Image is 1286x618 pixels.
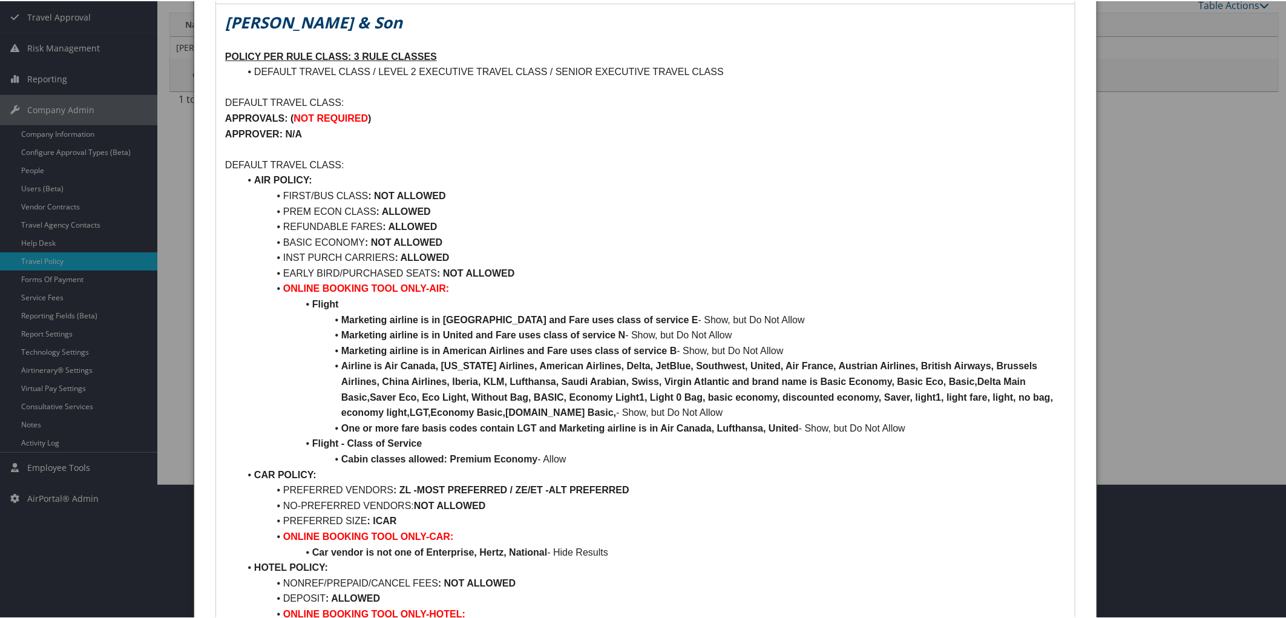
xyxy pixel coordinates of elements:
strong: : ZL -MOST PREFERRED / ZE/ET -ALT PREFERRED [393,484,629,494]
strong: : NOT ALLOWED [437,267,514,277]
li: NO-PREFERRED VENDORS: [240,497,1066,513]
li: - Allow [240,450,1066,466]
li: PREM ECON CLASS [240,203,1066,219]
strong: Flight [312,298,339,308]
strong: : NOT ALLOWED [368,189,445,200]
li: NONREF/PREPAID/CANCEL FEES [240,574,1066,590]
li: - Show, but Do Not Allow [240,326,1066,342]
strong: APPROVALS: ( [225,112,294,122]
strong: : NOT ALLOWED [438,577,516,587]
li: DEFAULT TRAVEL CLASS / LEVEL 2 EXECUTIVE TRAVEL CLASS / SENIOR EXECUTIVE TRAVEL CLASS [240,63,1066,79]
li: REFUNDABLE FARES [240,218,1066,234]
strong: ONLINE BOOKING TOOL ONLY-HOTEL: [283,608,465,618]
li: DEPOSIT [240,590,1066,605]
strong: CAR POLICY: [254,468,317,479]
li: INST PURCH CARRIERS [240,249,1066,265]
strong: NOT ALLOWED [414,499,486,510]
strong: Flight - Class of Service [312,437,422,447]
li: - Show, but Do Not Allow [240,419,1066,435]
strong: NOT REQUIRED [294,112,368,122]
li: PREFERRED SIZE [240,512,1066,528]
strong: AIR POLICY: [254,174,312,184]
strong: APPROVER: N/A [225,128,302,138]
strong: Marketing airline is in United and Fare uses class of service N [341,329,626,339]
strong: : ALLOWED [395,251,450,261]
li: BASIC ECONOMY [240,234,1066,249]
strong: One or more fare basis codes contain LGT and Marketing airline is in Air Canada, Lufthansa, United [341,422,799,432]
li: - Hide Results [240,544,1066,559]
li: - Show, but Do Not Allow [240,342,1066,358]
li: EARLY BIRD/PURCHASED SEATS [240,265,1066,280]
li: PREFERRED VENDORS [240,481,1066,497]
strong: Cabin classes allowed: Premium Economy [341,453,538,463]
strong: : ALLOWED [326,592,380,602]
strong: : ICAR [367,514,397,525]
strong: ) [368,112,371,122]
strong: : NOT ALLOWED [365,236,442,246]
strong: Marketing airline is in [GEOGRAPHIC_DATA] and Fare uses class of service E [341,314,698,324]
li: - Show, but Do Not Allow [240,311,1066,327]
strong: Car vendor is not one of Enterprise, Hertz, National [312,546,548,556]
strong: ONLINE BOOKING TOOL ONLY-CAR: [283,530,454,541]
strong: Airline is Air Canada, [US_STATE] Airlines, American Airlines, Delta, JetBlue, Southwest, United,... [341,360,1056,416]
li: - Show, but Do Not Allow [240,357,1066,419]
strong: ONLINE BOOKING TOOL ONLY-AIR: [283,282,449,292]
strong: : ALLOWED [382,220,437,231]
li: FIRST/BUS CLASS [240,187,1066,203]
p: DEFAULT TRAVEL CLASS: [225,156,1066,172]
u: POLICY PER RULE CLASS: 3 RULE CLASSES [225,50,437,61]
strong: Marketing airline is in American Airlines and Fare uses class of service B [341,344,677,355]
em: [PERSON_NAME] & Son [225,10,402,32]
p: DEFAULT TRAVEL CLASS: [225,94,1066,110]
strong: : ALLOWED [376,205,431,215]
strong: HOTEL POLICY: [254,561,328,571]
